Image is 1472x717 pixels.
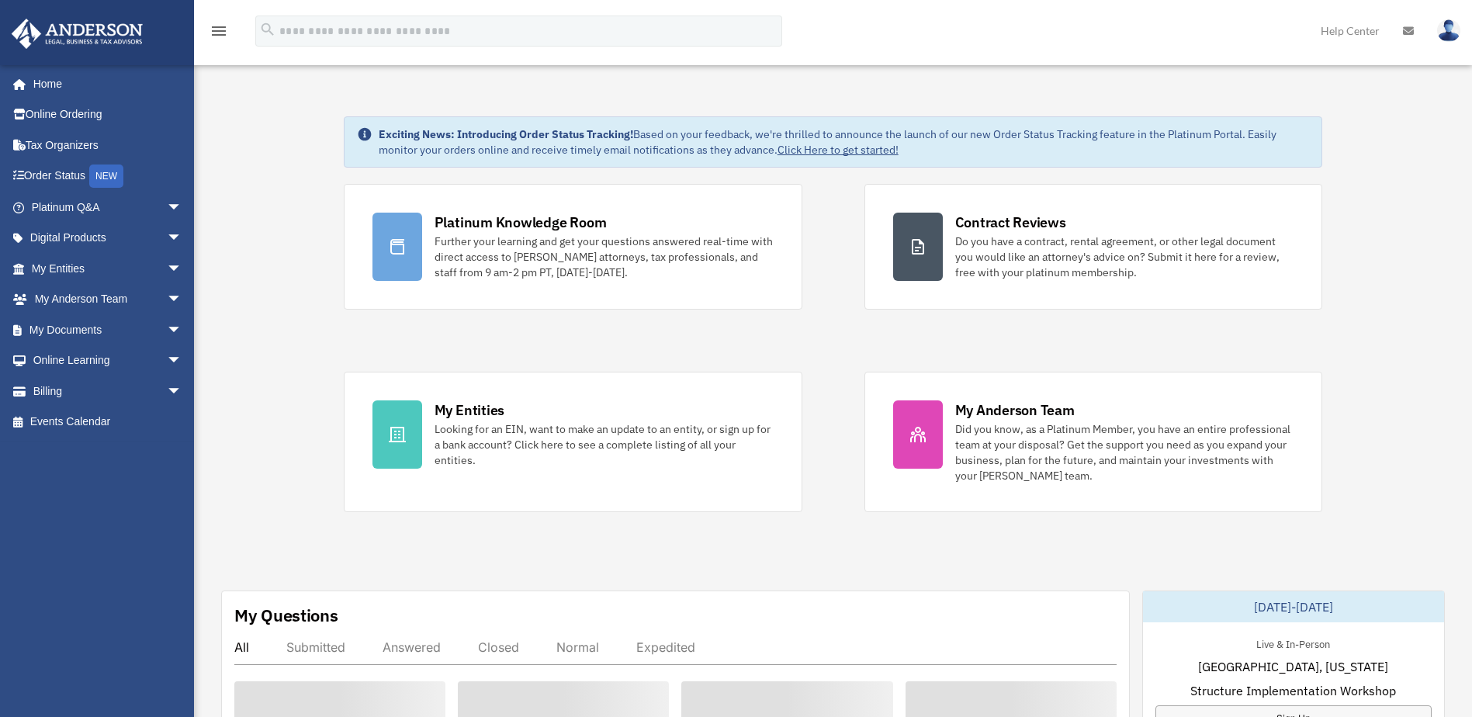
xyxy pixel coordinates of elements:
div: My Questions [234,604,338,627]
a: Tax Organizers [11,130,206,161]
span: arrow_drop_down [167,192,198,223]
div: Normal [556,639,599,655]
a: Order StatusNEW [11,161,206,192]
a: Home [11,68,198,99]
i: search [259,21,276,38]
a: Events Calendar [11,407,206,438]
a: Online Ordering [11,99,206,130]
a: Platinum Q&Aarrow_drop_down [11,192,206,223]
a: My Entities Looking for an EIN, want to make an update to an entity, or sign up for a bank accoun... [344,372,802,512]
div: Based on your feedback, we're thrilled to announce the launch of our new Order Status Tracking fe... [379,126,1310,158]
a: My Anderson Teamarrow_drop_down [11,284,206,315]
a: Platinum Knowledge Room Further your learning and get your questions answered real-time with dire... [344,184,802,310]
div: Platinum Knowledge Room [435,213,607,232]
div: Further your learning and get your questions answered real-time with direct access to [PERSON_NAM... [435,234,774,280]
div: Live & In-Person [1244,635,1342,651]
span: arrow_drop_down [167,223,198,255]
div: Contract Reviews [955,213,1066,232]
div: Do you have a contract, rental agreement, or other legal document you would like an attorney's ad... [955,234,1294,280]
a: Digital Productsarrow_drop_down [11,223,206,254]
strong: Exciting News: Introducing Order Status Tracking! [379,127,633,141]
a: menu [210,27,228,40]
span: arrow_drop_down [167,376,198,407]
a: My Entitiesarrow_drop_down [11,253,206,284]
div: My Anderson Team [955,400,1075,420]
a: My Documentsarrow_drop_down [11,314,206,345]
div: Expedited [636,639,695,655]
div: Answered [383,639,441,655]
img: User Pic [1437,19,1460,42]
span: arrow_drop_down [167,284,198,316]
div: My Entities [435,400,504,420]
a: Billingarrow_drop_down [11,376,206,407]
a: My Anderson Team Did you know, as a Platinum Member, you have an entire professional team at your... [864,372,1323,512]
a: Contract Reviews Do you have a contract, rental agreement, or other legal document you would like... [864,184,1323,310]
a: Online Learningarrow_drop_down [11,345,206,376]
div: NEW [89,165,123,188]
div: Closed [478,639,519,655]
span: arrow_drop_down [167,345,198,377]
i: menu [210,22,228,40]
span: [GEOGRAPHIC_DATA], [US_STATE] [1198,657,1388,676]
a: Click Here to get started! [778,143,899,157]
div: Looking for an EIN, want to make an update to an entity, or sign up for a bank account? Click her... [435,421,774,468]
span: arrow_drop_down [167,314,198,346]
span: arrow_drop_down [167,253,198,285]
img: Anderson Advisors Platinum Portal [7,19,147,49]
div: [DATE]-[DATE] [1143,591,1444,622]
div: Did you know, as a Platinum Member, you have an entire professional team at your disposal? Get th... [955,421,1294,483]
div: Submitted [286,639,345,655]
div: All [234,639,249,655]
span: Structure Implementation Workshop [1190,681,1396,700]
